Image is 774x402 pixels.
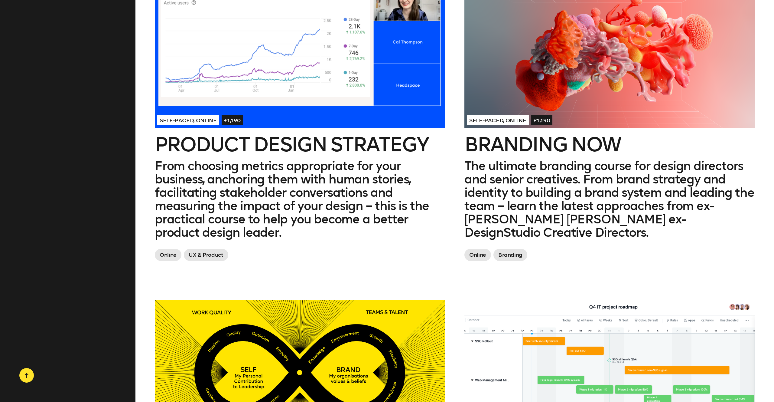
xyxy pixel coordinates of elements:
[464,159,755,239] p: The ultimate branding course for design directors and senior creatives. From brand strategy and i...
[222,115,243,125] span: £1,190
[155,135,445,154] h2: Product Design Strategy
[467,115,529,125] span: Self-paced, Online
[155,249,181,261] span: Online
[184,249,228,261] span: UX & Product
[155,159,445,239] p: From choosing metrics appropriate for your business, anchoring them with human stories, facilitat...
[464,249,491,261] span: Online
[493,249,527,261] span: Branding
[464,135,755,154] h2: Branding Now
[531,115,553,125] span: £1,190
[157,115,219,125] span: Self-paced, Online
